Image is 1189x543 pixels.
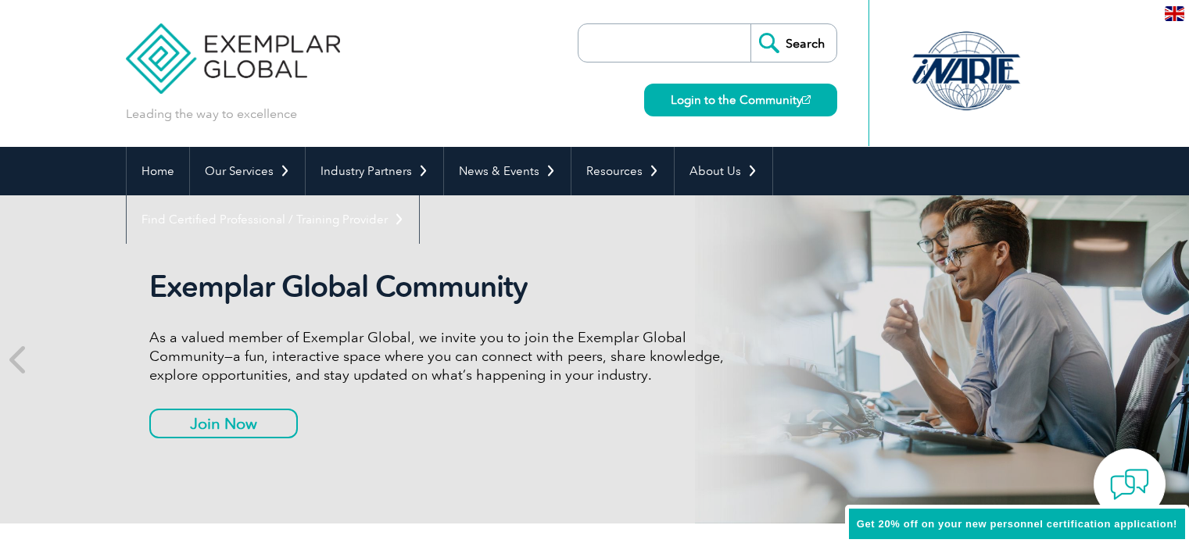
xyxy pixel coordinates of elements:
[675,147,772,195] a: About Us
[190,147,305,195] a: Our Services
[149,328,736,384] p: As a valued member of Exemplar Global, we invite you to join the Exemplar Global Community—a fun,...
[127,147,189,195] a: Home
[149,269,736,305] h2: Exemplar Global Community
[444,147,571,195] a: News & Events
[127,195,419,244] a: Find Certified Professional / Training Provider
[1165,6,1184,21] img: en
[1110,465,1149,504] img: contact-chat.png
[644,84,837,116] a: Login to the Community
[750,24,836,62] input: Search
[802,95,811,104] img: open_square.png
[149,409,298,438] a: Join Now
[857,518,1177,530] span: Get 20% off on your new personnel certification application!
[126,105,297,123] p: Leading the way to excellence
[571,147,674,195] a: Resources
[306,147,443,195] a: Industry Partners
